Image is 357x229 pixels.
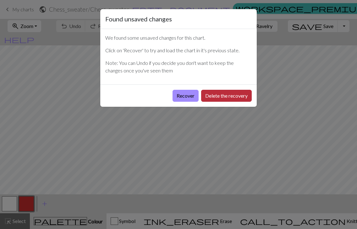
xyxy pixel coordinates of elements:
[105,47,252,54] p: Click on 'Recover' to try and load the chart in it's previous state.
[201,90,252,102] button: Delete the recovery
[173,90,199,102] button: Recover
[105,34,252,42] p: We found some unsaved changes for this chart.
[105,59,252,74] p: Note: You can Undo if you decide you don't want to keep the changes once you've seen them
[105,14,172,24] h5: Found unsaved changes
